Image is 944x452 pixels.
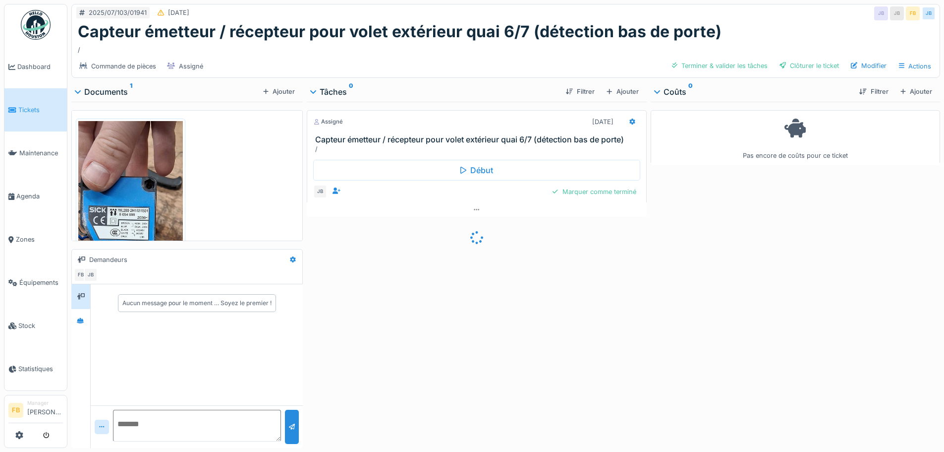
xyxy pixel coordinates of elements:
div: Filtrer [855,85,892,98]
span: Maintenance [19,148,63,158]
div: Manager [27,399,63,407]
span: Zones [16,235,63,244]
div: / [315,144,642,154]
sup: 0 [688,86,693,98]
div: Début [313,160,640,181]
div: JB [890,6,904,20]
sup: 1 [130,86,132,98]
div: [DATE] [168,8,189,17]
div: JB [313,185,327,198]
li: FB [8,403,23,418]
img: nctriq9oxxpll7ukco45fq4g1i17 [78,121,183,347]
div: JB [874,6,888,20]
img: Badge_color-CXgf-gQk.svg [21,10,51,40]
div: Aucun message pour le moment … Soyez le premier ! [122,299,272,308]
div: Filtrer [562,85,599,98]
div: Clôturer le ticket [776,59,843,72]
div: Demandeurs [89,255,127,264]
span: Statistiques [18,364,63,374]
a: Zones [4,218,67,261]
a: Maintenance [4,131,67,175]
div: FB [906,6,920,20]
a: Agenda [4,175,67,218]
a: Dashboard [4,45,67,88]
div: Coûts [655,86,852,98]
div: Marquer comme terminé [549,185,640,198]
h1: Capteur émetteur / récepteur pour volet extérieur quai 6/7 (détection bas de porte) [78,22,722,41]
div: FB [74,268,88,282]
div: Ajouter [896,85,936,98]
a: Stock [4,304,67,347]
span: Tickets [18,105,63,115]
a: FB Manager[PERSON_NAME] [8,399,63,423]
span: Équipements [19,278,63,287]
div: Tâches [311,86,558,98]
div: Commande de pièces [91,62,156,71]
div: Modifier [847,59,890,72]
a: Tickets [4,88,67,131]
div: Ajouter [259,85,299,98]
div: Assigné [179,62,203,71]
div: Ajouter [603,85,642,98]
span: Dashboard [17,62,63,71]
li: [PERSON_NAME] [27,399,63,421]
a: Équipements [4,261,67,304]
div: JB [922,6,936,20]
div: 2025/07/103/01941 [89,8,147,17]
div: [DATE] [592,117,613,127]
div: Documents [75,86,259,98]
h3: Capteur émetteur / récepteur pour volet extérieur quai 6/7 (détection bas de porte) [315,135,642,144]
div: Actions [894,59,936,73]
a: Statistiques [4,347,67,390]
div: Pas encore de coûts pour ce ticket [657,115,934,161]
div: / [78,41,934,55]
sup: 0 [349,86,353,98]
div: Terminer & valider les tâches [668,59,772,72]
div: Assigné [313,118,343,126]
span: Agenda [16,192,63,201]
span: Stock [18,321,63,330]
div: JB [84,268,98,282]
